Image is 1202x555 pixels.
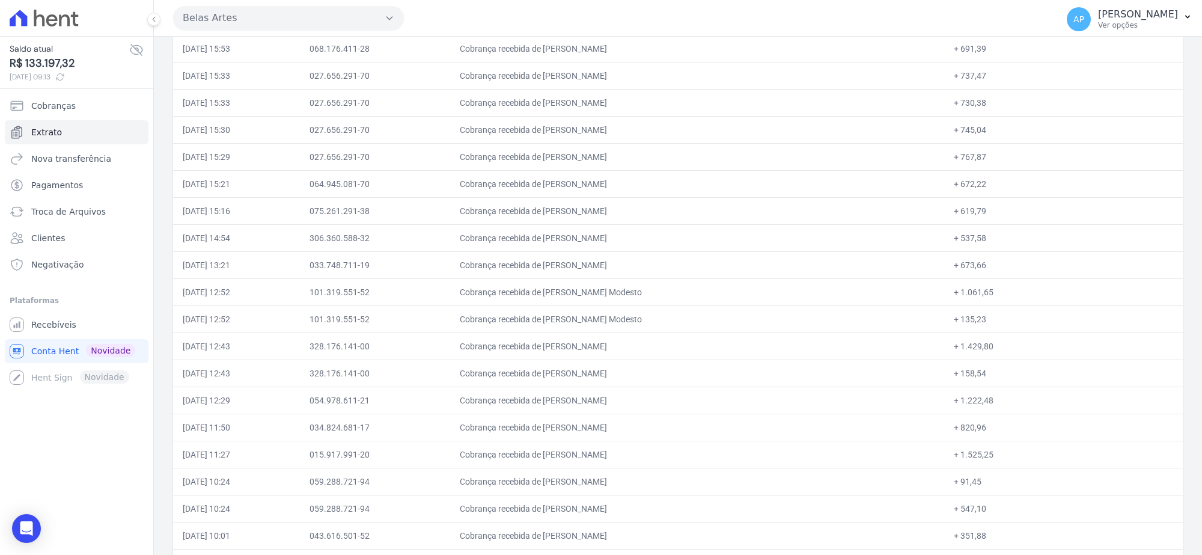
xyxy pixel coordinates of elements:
span: Pagamentos [31,179,83,191]
td: 043.616.501-52 [300,522,451,549]
p: [PERSON_NAME] [1098,8,1178,20]
td: + 1.429,80 [944,333,1183,360]
td: + 1.222,48 [944,387,1183,414]
a: Extrato [5,120,148,144]
span: Extrato [31,126,62,138]
td: 306.360.588-32 [300,224,451,251]
td: Cobrança recebida de [PERSON_NAME] [450,522,944,549]
td: [DATE] 10:24 [173,495,300,522]
td: Cobrança recebida de [PERSON_NAME] [450,333,944,360]
td: [DATE] 14:54 [173,224,300,251]
td: 027.656.291-70 [300,116,451,143]
td: Cobrança recebida de [PERSON_NAME] [450,170,944,197]
p: Ver opções [1098,20,1178,30]
td: [DATE] 15:30 [173,116,300,143]
td: Cobrança recebida de [PERSON_NAME] [450,35,944,62]
td: + 537,58 [944,224,1183,251]
td: [DATE] 15:53 [173,35,300,62]
span: Negativação [31,259,84,271]
td: + 1.525,25 [944,441,1183,468]
td: 101.319.551-52 [300,278,451,305]
span: [DATE] 09:13 [10,72,129,82]
td: 054.978.611-21 [300,387,451,414]
td: [DATE] 15:16 [173,197,300,224]
span: Nova transferência [31,153,111,165]
nav: Sidebar [10,94,144,390]
td: [DATE] 15:33 [173,62,300,89]
td: + 547,10 [944,495,1183,522]
td: + 619,79 [944,197,1183,224]
td: [DATE] 12:52 [173,278,300,305]
a: Negativação [5,253,148,277]
span: R$ 133.197,32 [10,55,129,72]
td: 064.945.081-70 [300,170,451,197]
span: Conta Hent [31,345,79,357]
td: [DATE] 10:01 [173,522,300,549]
td: + 1.061,65 [944,278,1183,305]
td: [DATE] 11:27 [173,441,300,468]
td: Cobrança recebida de [PERSON_NAME] [450,251,944,278]
td: Cobrança recebida de [PERSON_NAME] [450,197,944,224]
button: AP [PERSON_NAME] Ver opções [1057,2,1202,36]
td: Cobrança recebida de [PERSON_NAME] [450,468,944,495]
td: + 691,39 [944,35,1183,62]
span: Cobranças [31,100,76,112]
td: + 820,96 [944,414,1183,441]
td: + 135,23 [944,305,1183,333]
td: 033.748.711-19 [300,251,451,278]
td: 027.656.291-70 [300,62,451,89]
td: Cobrança recebida de [PERSON_NAME] [450,116,944,143]
td: + 745,04 [944,116,1183,143]
td: [DATE] 13:21 [173,251,300,278]
span: Troca de Arquivos [31,206,106,218]
td: 027.656.291-70 [300,143,451,170]
a: Recebíveis [5,313,148,337]
td: Cobrança recebida de [PERSON_NAME] [450,387,944,414]
div: Open Intercom Messenger [12,514,41,543]
td: Cobrança recebida de [PERSON_NAME] [450,414,944,441]
td: Cobrança recebida de [PERSON_NAME] [450,495,944,522]
td: [DATE] 12:43 [173,360,300,387]
td: Cobrança recebida de [PERSON_NAME] [450,62,944,89]
span: Saldo atual [10,43,129,55]
span: AP [1073,15,1084,23]
td: [DATE] 15:33 [173,89,300,116]
td: [DATE] 11:50 [173,414,300,441]
td: + 737,47 [944,62,1183,89]
td: 059.288.721-94 [300,468,451,495]
td: Cobrança recebida de [PERSON_NAME] [450,143,944,170]
td: Cobrança recebida de [PERSON_NAME] Modesto [450,278,944,305]
td: 027.656.291-70 [300,89,451,116]
a: Pagamentos [5,173,148,197]
td: Cobrança recebida de [PERSON_NAME] [450,89,944,116]
td: 101.319.551-52 [300,305,451,333]
a: Clientes [5,226,148,250]
a: Nova transferência [5,147,148,171]
div: Plataformas [10,293,144,308]
span: Novidade [86,344,135,357]
td: + 351,88 [944,522,1183,549]
td: 059.288.721-94 [300,495,451,522]
td: [DATE] 10:24 [173,468,300,495]
a: Conta Hent Novidade [5,339,148,363]
td: + 91,45 [944,468,1183,495]
td: [DATE] 12:43 [173,333,300,360]
td: 328.176.141-00 [300,333,451,360]
td: 015.917.991-20 [300,441,451,468]
td: + 767,87 [944,143,1183,170]
td: + 672,22 [944,170,1183,197]
td: [DATE] 12:52 [173,305,300,333]
td: Cobrança recebida de [PERSON_NAME] [450,441,944,468]
button: Belas Artes [173,6,404,30]
td: [DATE] 15:29 [173,143,300,170]
td: 328.176.141-00 [300,360,451,387]
td: 034.824.681-17 [300,414,451,441]
span: Clientes [31,232,65,244]
td: [DATE] 12:29 [173,387,300,414]
td: Cobrança recebida de [PERSON_NAME] [450,224,944,251]
td: Cobrança recebida de [PERSON_NAME] [450,360,944,387]
td: + 730,38 [944,89,1183,116]
td: Cobrança recebida de [PERSON_NAME] Modesto [450,305,944,333]
a: Troca de Arquivos [5,200,148,224]
td: [DATE] 15:21 [173,170,300,197]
